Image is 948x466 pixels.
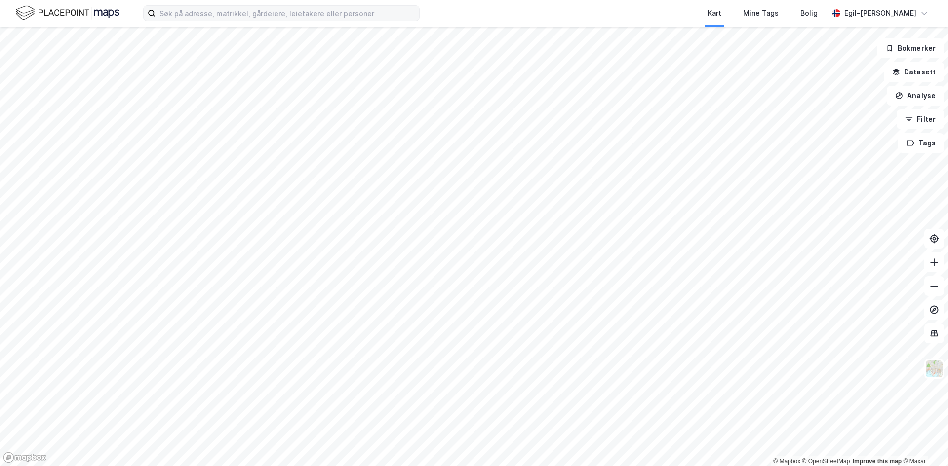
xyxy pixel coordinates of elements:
[898,133,944,153] button: Tags
[16,4,119,22] img: logo.f888ab2527a4732fd821a326f86c7f29.svg
[743,7,779,19] div: Mine Tags
[884,62,944,82] button: Datasett
[708,7,721,19] div: Kart
[887,86,944,106] button: Analyse
[853,458,902,465] a: Improve this map
[844,7,916,19] div: Egil-[PERSON_NAME]
[800,7,818,19] div: Bolig
[156,6,419,21] input: Søk på adresse, matrikkel, gårdeiere, leietakere eller personer
[899,419,948,466] iframe: Chat Widget
[3,452,46,463] a: Mapbox homepage
[802,458,850,465] a: OpenStreetMap
[897,109,944,129] button: Filter
[925,359,944,378] img: Z
[773,458,800,465] a: Mapbox
[877,38,944,58] button: Bokmerker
